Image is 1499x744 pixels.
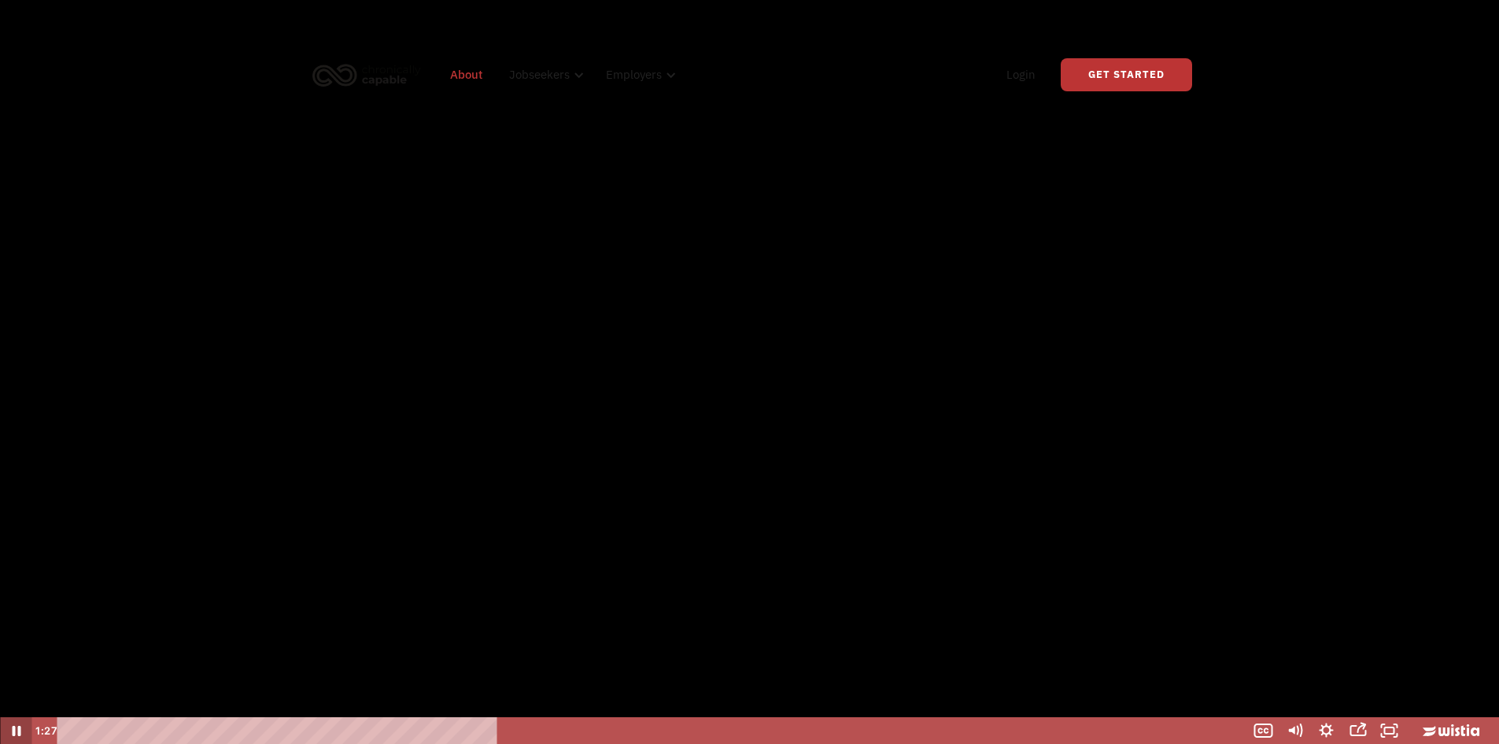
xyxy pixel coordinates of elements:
div: Jobseekers [509,65,570,84]
div: Jobseekers [500,50,589,100]
a: Login [997,50,1045,100]
img: Chronically Capable logo [308,57,426,92]
a: Get Started [1061,58,1192,91]
a: About [441,50,492,100]
div: Employers [606,65,662,84]
a: home [308,57,433,92]
div: Employers [596,50,681,100]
